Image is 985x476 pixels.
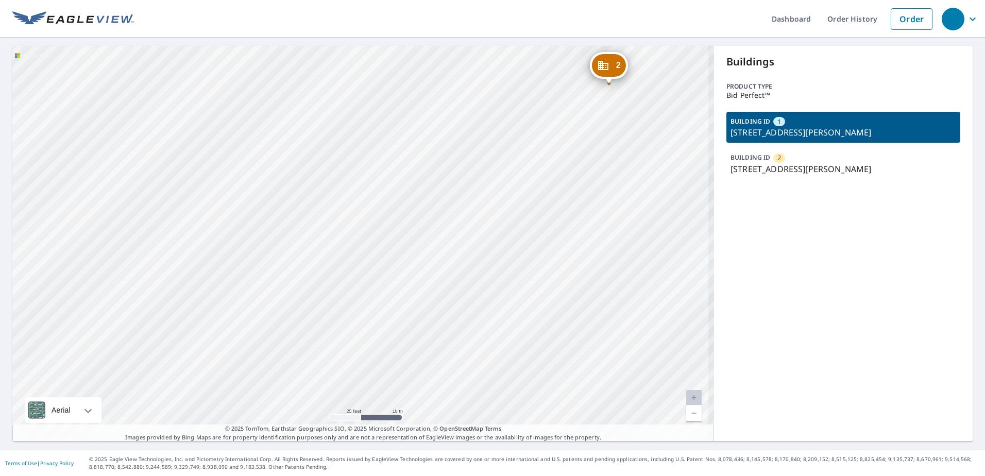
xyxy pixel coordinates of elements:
p: BUILDING ID [731,153,770,162]
p: Images provided by Bing Maps are for property identification purposes only and are not a represen... [12,424,714,441]
div: Dropped pin, building 2, Commercial property, 773 N Main St Sibley, LA 71073 [590,52,628,84]
a: OpenStreetMap [439,424,483,432]
a: Terms [485,424,502,432]
span: 2 [777,153,781,163]
p: BUILDING ID [731,117,770,126]
a: Terms of Use [5,460,37,467]
span: 2 [616,61,621,69]
p: Bid Perfect™ [726,91,960,99]
img: EV Logo [12,11,134,27]
p: Product type [726,82,960,91]
p: | [5,460,74,466]
div: Aerial [25,397,101,423]
span: 1 [777,117,781,127]
a: Order [891,8,932,30]
p: © 2025 Eagle View Technologies, Inc. and Pictometry International Corp. All Rights Reserved. Repo... [89,455,980,471]
a: Current Level 20, Zoom Out [686,405,702,421]
p: [STREET_ADDRESS][PERSON_NAME] [731,163,956,175]
span: © 2025 TomTom, Earthstar Geographics SIO, © 2025 Microsoft Corporation, © [225,424,502,433]
div: Aerial [48,397,74,423]
a: Privacy Policy [40,460,74,467]
p: Buildings [726,54,960,70]
p: [STREET_ADDRESS][PERSON_NAME] [731,126,956,139]
a: Current Level 20, Zoom In Disabled [686,390,702,405]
